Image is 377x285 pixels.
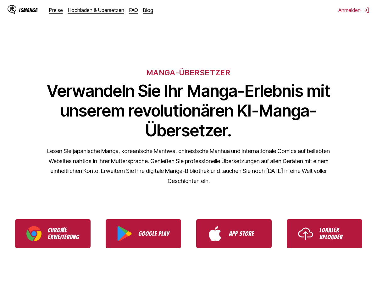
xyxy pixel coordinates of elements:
a: IsManga LogoIsManga [8,5,49,15]
p: Lokaler Uploader [319,227,351,241]
a: Download IsManga Chrome Extension [15,219,91,248]
a: Hochladen & Übersetzen [68,7,124,13]
a: Download IsManga from Google Play [106,219,181,248]
a: Blog [143,7,153,13]
p: Lesen Sie japanische Manga, koreanische Manhwa, chinesische Manhua und internationale Comics auf ... [44,146,333,186]
a: Download IsManga from App Store [196,219,272,248]
p: Chrome Erweiterung [48,227,79,241]
img: App Store logo [208,226,223,241]
div: IsManga [19,7,38,13]
h6: MANGA-ÜBERSETZER [147,68,230,77]
img: Sign out [363,7,369,13]
p: App Store [229,230,260,237]
h1: Verwandeln Sie Ihr Manga-Erlebnis mit unserem revolutionären KI-Manga-Übersetzer. [44,81,333,140]
img: Chrome logo [26,226,42,241]
img: Upload icon [298,226,313,241]
button: Anmelden [338,7,369,13]
a: Use IsManga Local Uploader [287,219,362,248]
a: FAQ [129,7,138,13]
img: Google Play logo [117,226,132,241]
img: IsManga Logo [8,5,16,14]
a: Preise [49,7,63,13]
p: Google Play [138,230,170,237]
